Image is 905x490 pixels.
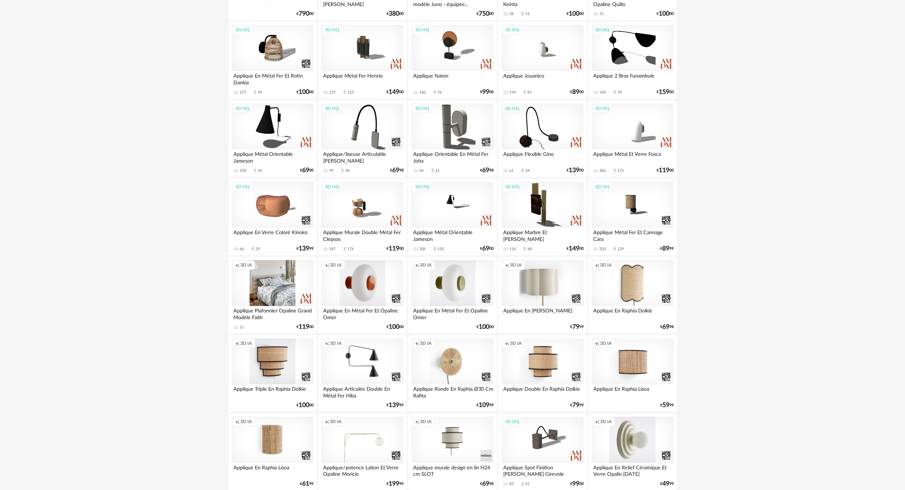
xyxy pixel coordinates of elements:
div: 3D HQ [232,182,253,191]
div: 41 [525,481,530,486]
div: 3D HQ [232,25,253,35]
div: € 99 [477,403,494,408]
div: 157 [240,90,246,95]
span: Download icon [342,90,347,95]
div: Applique Métal Orientable Jameson [411,228,493,242]
div: € 00 [657,11,674,16]
span: 3D IA [330,419,342,425]
span: 109 [479,403,489,408]
div: 3D HQ [322,104,342,113]
span: 3D IA [600,419,612,425]
div: Applique murale design en lin H24 cm SLOT [411,463,493,477]
a: 3D HQ Applique Murale Double Métal Fer Clepsos 347 Download icon 176 €11900 [318,179,406,255]
div: Applique En Verre Coloré Kinoko [232,228,314,242]
span: 3D IA [600,341,612,346]
span: 149 [389,90,399,95]
div: Applique Marbre Et [PERSON_NAME] [501,228,583,242]
a: 3D HQ Applique Métal Et Verre Fosca 306 Download icon 172 €11900 [588,100,677,177]
a: 3D HQ Applique Marbre Et [PERSON_NAME] 116 Download icon 48 €14900 [498,179,586,255]
div: € 00 [567,168,584,173]
span: 100 [389,325,399,330]
span: Download icon [522,90,527,95]
a: Creation icon 3D IA Applique En Raphia Lisoa €5999 [588,335,677,412]
span: Download icon [432,90,437,95]
div: 3D HQ [592,182,612,191]
span: Download icon [342,246,347,252]
div: € 98 [390,168,404,173]
span: 69 [302,168,309,173]
div: 28 [509,11,514,16]
div: € 00 [386,325,404,330]
span: 61 [302,481,309,486]
div: € 00 [386,246,404,251]
span: 139 [299,246,309,251]
span: 79 [572,403,579,408]
span: Download icon [612,168,617,173]
div: Applique Triple En Raphia Dolkie [232,384,314,399]
span: 149 [569,246,579,251]
div: 3D HQ [412,25,432,35]
span: Creation icon [595,262,599,268]
span: 100 [479,325,489,330]
div: Applique En Métal Fer Et Opaline Omer [411,306,493,320]
div: 11 [240,325,244,330]
a: 3D HQ Applique Métal Orientable Jameson 158 Download icon 96 €6900 [228,100,317,177]
div: € 00 [480,90,494,95]
div: 116 [509,247,516,252]
div: Applique En Raphia Lisoa [591,384,673,399]
span: Download icon [522,246,527,252]
span: 59 [662,403,669,408]
div: 50 [345,168,349,173]
div: Applique 2 Bras Funambule [591,71,673,85]
div: € 00 [300,168,314,173]
div: 172 [617,168,624,173]
span: 3D IA [600,262,612,268]
div: Applique Spot Finition [PERSON_NAME] Girevole [501,463,583,477]
div: € 99 [570,403,584,408]
a: Creation icon 3D IA Applique En Métal Fer Et Opaline Omer €10000 [408,257,496,334]
div: 3D HQ [592,25,612,35]
div: 64 [419,168,423,173]
span: 750 [479,11,489,16]
span: Creation icon [235,341,240,346]
div: Applique Naton [411,71,493,85]
span: 790 [299,11,309,16]
span: 119 [299,325,309,330]
a: 3D HQ Applique En Métal Fer Et Rotin Dankia 157 Download icon 94 €10000 [228,22,317,99]
div: € 00 [480,246,494,251]
div: Applique/liseuse Articulable [PERSON_NAME] [321,149,403,164]
div: € 00 [296,11,314,16]
span: Creation icon [595,419,599,425]
div: € 99 [300,481,314,486]
span: Download icon [612,246,617,252]
span: 139 [569,168,579,173]
span: 69 [482,246,489,251]
div: € 99 [660,246,674,251]
a: 3D HQ Applique/liseuse Articulable [PERSON_NAME] 99 Download icon 50 €6998 [318,100,406,177]
div: 48 [527,247,532,252]
div: 176 [347,247,354,252]
span: Creation icon [595,341,599,346]
span: 3D IA [240,419,252,425]
span: 3D IA [420,341,432,346]
div: 3D HQ [412,104,432,113]
span: Download icon [250,246,256,252]
div: 3D HQ [502,25,522,35]
div: 96 [258,168,262,173]
div: 306 [599,168,606,173]
span: Creation icon [415,341,419,346]
div: € 00 [570,90,584,95]
div: € 00 [386,90,404,95]
span: Download icon [252,168,258,173]
div: € 00 [567,11,584,16]
span: 69 [662,325,669,330]
div: Applique Double En Raphia Dolkie [501,384,583,399]
span: 119 [659,168,669,173]
div: 83 [509,481,514,486]
div: € 00 [296,325,314,330]
div: 347 [329,247,336,252]
div: € 98 [480,168,494,173]
div: 160 [419,90,426,95]
div: 74 [617,90,622,95]
span: 3D IA [240,262,252,268]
